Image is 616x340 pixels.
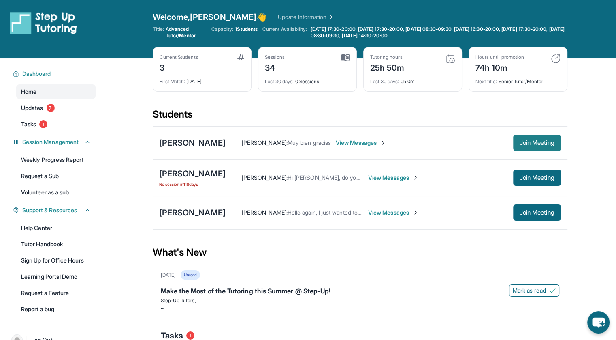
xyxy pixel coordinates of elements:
span: View Messages [368,209,419,217]
a: Weekly Progress Report [16,153,96,167]
span: Advanced Tutor/Mentor [166,26,207,39]
button: Session Management [19,138,91,146]
span: Home [21,88,36,96]
span: Welcome, [PERSON_NAME] 👋 [153,11,267,23]
span: Join Meeting [520,140,554,145]
span: 1 [39,120,47,128]
div: Sessions [265,54,285,60]
div: Make the Most of the Tutoring this Summer @ Step-Up! [161,286,559,297]
img: card [341,54,350,61]
span: [PERSON_NAME] : [242,174,288,181]
span: View Messages [336,139,386,147]
img: Chevron-Right [412,209,419,216]
span: Hi [PERSON_NAME], do you still want to continue with tutoring sessions? Please let me know as soo... [288,174,578,181]
span: [DATE] 17:30-20:00, [DATE] 17:30-20:00, [DATE] 08:30-09:30, [DATE] 16:30-20:00, [DATE] 17:30-20:0... [310,26,565,39]
span: Support & Resources [22,206,77,214]
span: Dashboard [22,70,51,78]
div: [PERSON_NAME] [159,168,226,179]
span: [PERSON_NAME] : [242,139,288,146]
button: Join Meeting [513,135,561,151]
div: Unread [181,270,200,280]
span: 1 Students [235,26,258,32]
span: Updates [21,104,43,112]
a: [DATE] 17:30-20:00, [DATE] 17:30-20:00, [DATE] 08:30-09:30, [DATE] 16:30-20:00, [DATE] 17:30-20:0... [309,26,567,39]
button: Support & Resources [19,206,91,214]
a: Help Center [16,221,96,235]
div: 34 [265,60,285,73]
div: Senior Tutor/Mentor [475,73,561,85]
span: Current Availability: [262,26,307,39]
a: Home [16,84,96,99]
span: Capacity: [211,26,234,32]
img: Chevron Right [326,13,335,21]
img: Chevron-Right [412,174,419,181]
div: Students [153,108,567,126]
span: 7 [47,104,55,112]
a: Volunteer as a sub [16,185,96,200]
div: Hours until promotion [475,54,524,60]
div: Tutoring hours [370,54,405,60]
span: Join Meeting [520,210,554,215]
a: Updates7 [16,101,96,115]
div: What's New [153,235,567,270]
a: Tutor Handbook [16,237,96,252]
button: Dashboard [19,70,91,78]
span: Last 30 days : [265,78,294,84]
div: [DATE] [161,272,176,278]
span: Session Management [22,138,79,146]
a: Request a Feature [16,286,96,300]
span: Mark as read [513,286,546,295]
img: Mark as read [549,287,556,294]
div: [PERSON_NAME] [159,137,226,148]
a: Sign Up for Office Hours [16,253,96,268]
a: Tasks1 [16,117,96,131]
span: View Messages [368,174,419,182]
img: card [551,54,561,64]
span: Title: [153,26,164,39]
a: Learning Portal Demo [16,269,96,284]
span: Tasks [21,120,36,128]
div: 0 Sessions [265,73,350,85]
div: 3 [160,60,198,73]
span: Last 30 days : [370,78,399,84]
div: 0h 0m [370,73,455,85]
span: Muy bien gracias [288,139,331,146]
a: Report a bug [16,302,96,316]
img: Chevron-Right [380,140,386,146]
a: Update Information [278,13,335,21]
span: No session in 118 days [159,181,226,187]
div: [PERSON_NAME] [159,207,226,218]
p: Step-Up Tutors, [161,297,559,304]
span: Next title : [475,78,497,84]
button: chat-button [587,311,610,334]
div: 25h 50m [370,60,405,73]
img: logo [10,11,77,34]
img: card [445,54,455,64]
div: Current Students [160,54,198,60]
span: 1 [186,331,194,340]
span: [PERSON_NAME] : [242,209,288,216]
a: Request a Sub [16,169,96,183]
div: 74h 10m [475,60,524,73]
button: Join Meeting [513,170,561,186]
div: [DATE] [160,73,245,85]
button: Mark as read [509,284,559,297]
span: First Match : [160,78,185,84]
button: Join Meeting [513,204,561,221]
span: Join Meeting [520,175,554,180]
img: card [237,54,245,60]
